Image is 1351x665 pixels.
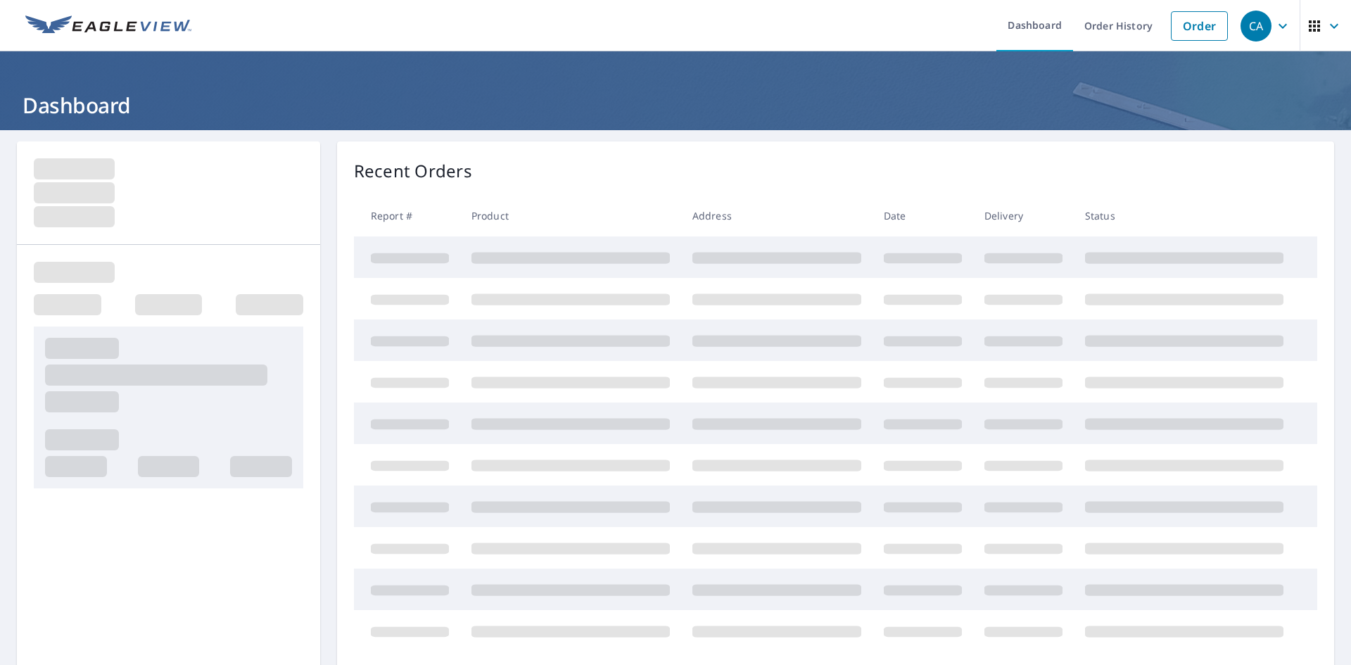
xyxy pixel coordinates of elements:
th: Report # [354,195,460,236]
div: CA [1241,11,1271,42]
a: Order [1171,11,1228,41]
img: EV Logo [25,15,191,37]
th: Product [460,195,681,236]
th: Status [1074,195,1295,236]
p: Recent Orders [354,158,472,184]
h1: Dashboard [17,91,1334,120]
th: Address [681,195,873,236]
th: Date [873,195,973,236]
th: Delivery [973,195,1074,236]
